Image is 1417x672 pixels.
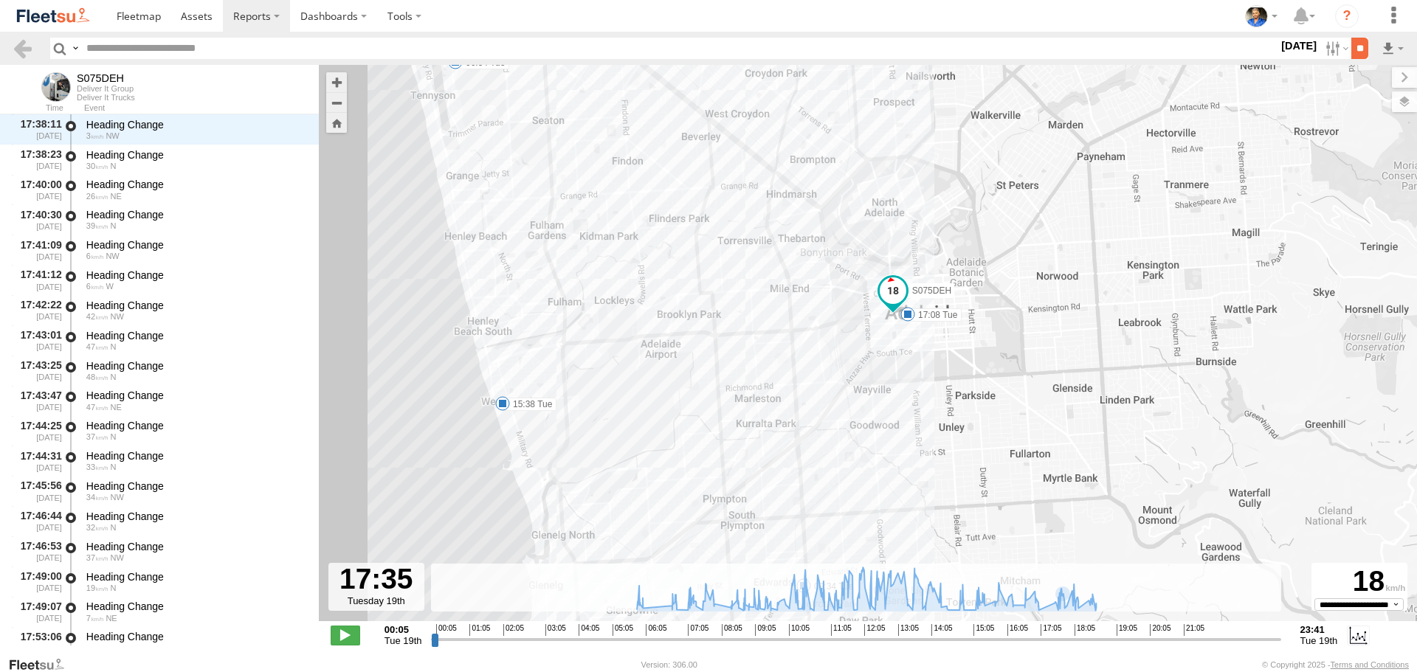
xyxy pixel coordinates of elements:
[1007,624,1028,636] span: 16:05
[1300,624,1338,635] strong: 23:41
[86,329,305,342] div: Heading Change
[912,285,951,296] span: S075DEH
[86,449,305,463] div: Heading Change
[469,624,490,636] span: 01:05
[579,624,599,636] span: 04:05
[86,389,305,402] div: Heading Change
[86,118,305,131] div: Heading Change
[755,624,776,636] span: 09:05
[898,624,919,636] span: 13:05
[111,463,117,471] span: Heading: 339
[931,624,952,636] span: 14:05
[69,38,81,59] label: Search Query
[106,131,119,140] span: Heading: 314
[86,359,305,373] div: Heading Change
[973,624,994,636] span: 15:05
[1331,660,1409,669] a: Terms and Conditions
[12,387,63,415] div: 17:43:47 [DATE]
[86,463,108,471] span: 33
[646,624,666,636] span: 06:05
[12,146,63,173] div: 17:38:23 [DATE]
[12,447,63,474] div: 17:44:31 [DATE]
[326,92,347,113] button: Zoom out
[86,570,305,583] div: Heading Change
[86,192,108,201] span: 26
[12,598,63,626] div: 17:49:07 [DATE]
[86,493,108,502] span: 34
[1320,38,1351,59] label: Search Filter Options
[111,162,117,170] span: Heading: 345
[86,644,92,653] span: Heading: 4
[111,192,122,201] span: Heading: 23
[331,626,360,645] label: Play/Stop
[111,523,117,532] span: Heading: 340
[12,38,33,59] a: Back to previous Page
[12,508,63,535] div: 17:46:44 [DATE]
[86,600,305,613] div: Heading Change
[106,282,113,291] span: Heading: 281
[77,84,135,93] div: Deliver It Group
[86,238,305,252] div: Heading Change
[12,568,63,595] div: 17:49:00 [DATE]
[1300,635,1338,646] span: Tue 19th Aug 2025
[864,624,885,636] span: 12:05
[12,297,63,324] div: 17:42:22 [DATE]
[86,614,104,623] span: 7
[111,403,122,412] span: Heading: 43
[908,308,962,322] label: 17:08 Tue
[12,538,63,565] div: 17:46:53 [DATE]
[326,72,347,92] button: Zoom in
[455,56,509,69] label: 06:54 Tue
[77,72,135,84] div: S075DEH - View Asset History
[1041,624,1061,636] span: 17:05
[86,540,305,553] div: Heading Change
[385,635,422,646] span: Tue 19th Aug 2025
[111,373,117,381] span: Heading: 11
[86,208,305,221] div: Heading Change
[86,553,108,562] span: 37
[84,105,319,112] div: Event
[111,221,117,230] span: Heading: 353
[86,148,305,162] div: Heading Change
[385,624,422,635] strong: 00:05
[86,403,108,412] span: 47
[722,624,742,636] span: 08:05
[503,624,524,636] span: 02:05
[86,162,108,170] span: 30
[326,113,347,133] button: Zoom Home
[86,299,305,312] div: Heading Change
[12,105,63,112] div: Time
[111,493,124,502] span: Heading: 309
[86,252,104,260] span: 6
[12,176,63,204] div: 17:40:00 [DATE]
[12,116,63,143] div: 17:38:11 [DATE]
[15,6,92,26] img: fleetsu-logo-horizontal.svg
[86,373,108,381] span: 48
[86,419,305,432] div: Heading Change
[111,342,117,351] span: Heading: 341
[1184,624,1204,636] span: 21:05
[1278,38,1320,54] label: [DATE]
[12,266,63,294] div: 17:41:12 [DATE]
[86,178,305,191] div: Heading Change
[106,252,119,260] span: Heading: 318
[1262,660,1409,669] div: © Copyright 2025 -
[641,660,697,669] div: Version: 306.00
[12,236,63,263] div: 17:41:09 [DATE]
[111,583,117,592] span: Heading: 354
[12,206,63,233] div: 17:40:30 [DATE]
[1314,565,1405,598] div: 18
[12,477,63,505] div: 17:45:56 [DATE]
[12,418,63,445] div: 17:44:25 [DATE]
[831,624,852,636] span: 11:05
[86,479,305,493] div: Heading Change
[111,312,124,321] span: Heading: 311
[86,432,108,441] span: 37
[86,269,305,282] div: Heading Change
[545,624,566,636] span: 03:05
[86,221,108,230] span: 39
[86,282,104,291] span: 6
[86,583,108,592] span: 19
[12,357,63,384] div: 17:43:25 [DATE]
[436,624,457,636] span: 00:05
